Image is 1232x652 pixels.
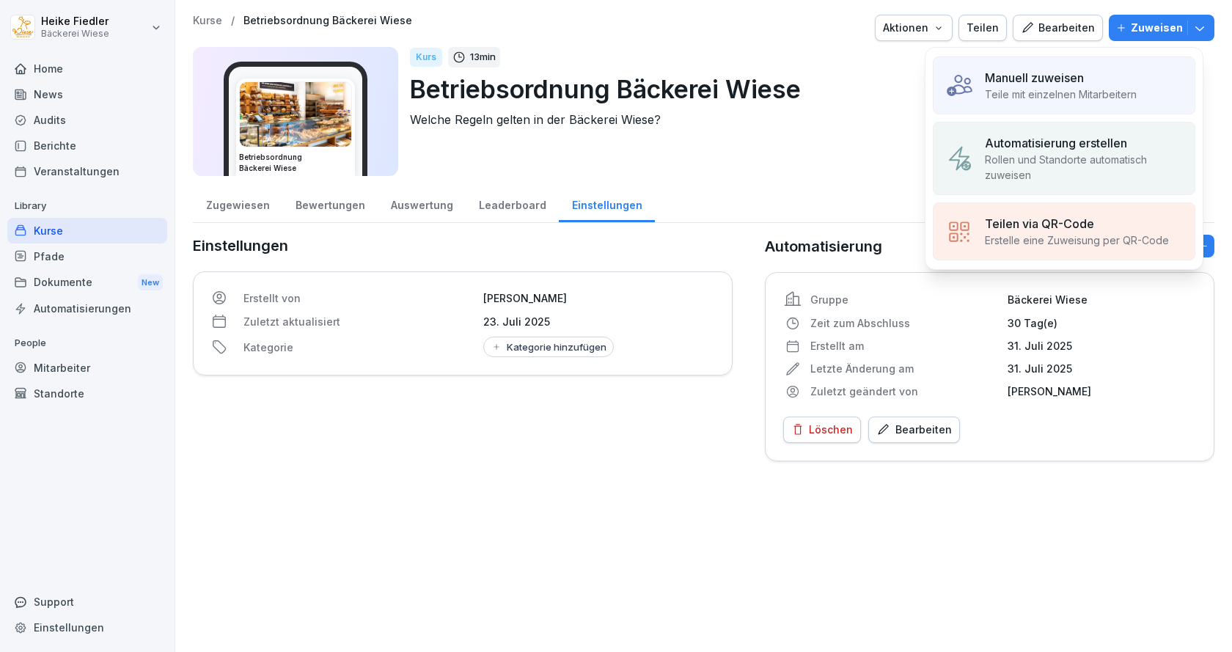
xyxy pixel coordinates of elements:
[1008,292,1196,307] p: Bäckerei Wiese
[7,589,167,615] div: Support
[1131,20,1183,36] p: Zuweisen
[7,355,167,381] a: Mitarbeiter
[193,15,222,27] a: Kurse
[783,417,861,443] button: Löschen
[1008,384,1196,399] p: [PERSON_NAME]
[483,314,714,329] p: 23. Juli 2025
[1008,361,1196,376] p: 31. Juli 2025
[985,69,1084,87] p: Manuell zuweisen
[810,361,999,376] p: Letzte Änderung am
[470,50,496,65] p: 13 min
[7,296,167,321] a: Automatisierungen
[985,134,1127,152] p: Automatisierung erstellen
[985,215,1094,232] p: Teilen via QR-Code
[1008,338,1196,354] p: 31. Juli 2025
[985,232,1169,248] p: Erstelle eine Zuweisung per QR-Code
[410,48,442,67] div: Kurs
[945,218,973,246] img: assign_qrCode.svg
[7,615,167,640] a: Einstellungen
[7,56,167,81] a: Home
[41,15,109,28] p: Heike Fiedler
[7,81,167,107] a: News
[1008,315,1196,331] p: 30 Tag(e)
[765,235,882,257] p: Automatisierung
[7,133,167,158] a: Berichte
[7,194,167,218] p: Library
[410,70,1203,108] p: Betriebsordnung Bäckerei Wiese
[810,338,999,354] p: Erstellt am
[1109,15,1214,41] button: Zuweisen
[7,332,167,355] p: People
[243,15,412,27] a: Betriebsordnung Bäckerei Wiese
[559,185,655,222] a: Einstellungen
[243,314,474,329] p: Zuletzt aktualisiert
[945,144,973,172] img: assign_automation.svg
[240,82,351,147] img: gu3ie2mcpzjjhoj82okl79dd.png
[876,422,952,438] div: Bearbeiten
[868,417,960,443] button: Bearbeiten
[985,87,1137,102] p: Teile mit einzelnen Mitarbeitern
[7,158,167,184] a: Veranstaltungen
[958,15,1007,41] button: Teilen
[7,243,167,269] a: Pfade
[483,337,614,357] button: Kategorie hinzufügen
[1021,20,1095,36] div: Bearbeiten
[7,107,167,133] a: Audits
[231,15,235,27] p: /
[243,340,474,355] p: Kategorie
[138,274,163,291] div: New
[483,290,714,306] p: [PERSON_NAME]
[378,185,466,222] a: Auswertung
[193,185,282,222] a: Zugewiesen
[7,269,167,296] div: Dokumente
[1013,15,1103,41] button: Bearbeiten
[491,341,606,353] div: Kategorie hinzufügen
[466,185,559,222] a: Leaderboard
[282,185,378,222] a: Bewertungen
[41,29,109,39] p: Bäckerei Wiese
[243,290,474,306] p: Erstellt von
[410,111,1203,128] p: Welche Regeln gelten in der Bäckerei Wiese?
[810,315,999,331] p: Zeit zum Abschluss
[239,152,352,174] h3: Betriebsordnung Bäckerei Wiese
[945,72,973,100] img: assign_manual.svg
[7,381,167,406] a: Standorte
[883,20,945,36] div: Aktionen
[7,269,167,296] a: DokumenteNew
[875,15,953,41] button: Aktionen
[810,292,999,307] p: Gruppe
[791,422,853,438] div: Löschen
[810,384,999,399] p: Zuletzt geändert von
[967,20,999,36] div: Teilen
[193,235,733,257] p: Einstellungen
[7,218,167,243] a: Kurse
[985,152,1183,183] p: Rollen und Standorte automatisch zuweisen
